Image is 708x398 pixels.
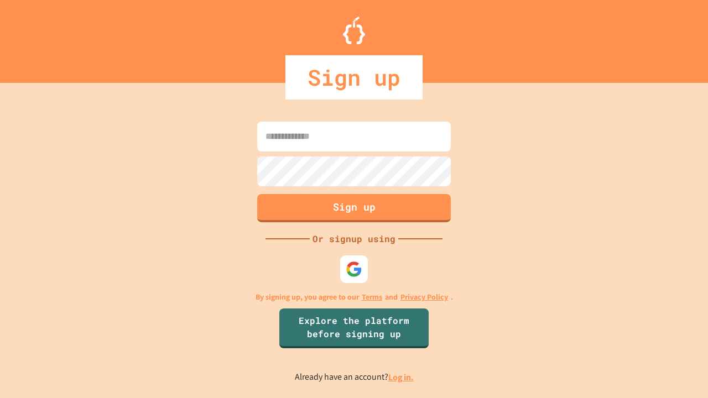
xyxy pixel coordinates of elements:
[256,291,453,303] p: By signing up, you agree to our and .
[343,17,365,44] img: Logo.svg
[295,370,414,384] p: Already have an account?
[362,291,382,303] a: Terms
[279,308,429,348] a: Explore the platform before signing up
[388,371,414,383] a: Log in.
[310,232,398,245] div: Or signup using
[257,194,451,222] button: Sign up
[285,55,423,99] div: Sign up
[346,261,362,277] img: google-icon.svg
[400,291,448,303] a: Privacy Policy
